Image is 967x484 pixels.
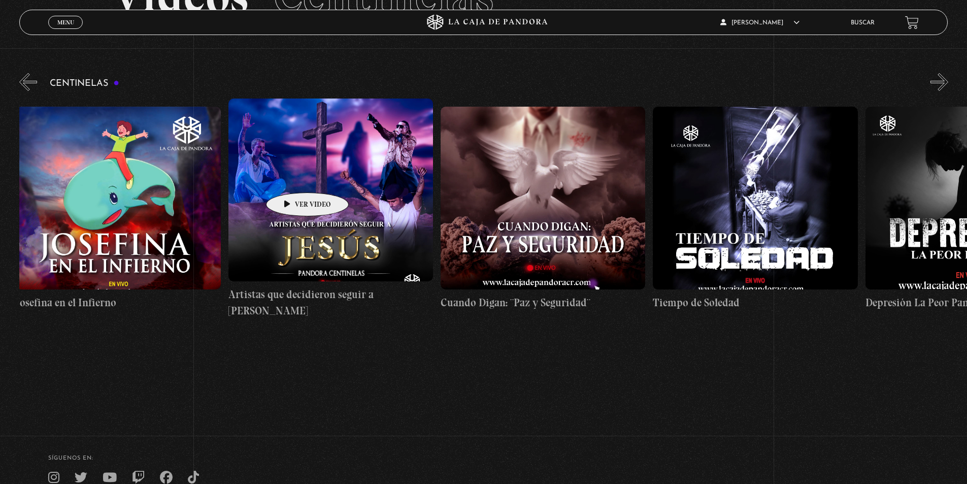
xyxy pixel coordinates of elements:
[48,456,919,461] h4: SÍguenos en:
[851,20,875,26] a: Buscar
[653,99,857,318] a: Tiempo de Soledad
[441,295,645,311] h4: Cuando Digan: ¨Paz y Seguridad¨
[50,79,119,88] h3: Centinelas
[228,99,433,318] a: Artistas que decidieron seguir a [PERSON_NAME]
[228,286,433,318] h4: Artistas que decidieron seguir a [PERSON_NAME]
[16,295,221,311] h4: Josefina en el Infierno
[930,73,948,91] button: Next
[653,295,857,311] h4: Tiempo de Soledad
[54,28,78,35] span: Cerrar
[441,99,645,318] a: Cuando Digan: ¨Paz y Seguridad¨
[57,19,74,25] span: Menu
[19,73,37,91] button: Previous
[720,20,799,26] span: [PERSON_NAME]
[16,99,221,318] a: Josefina en el Infierno
[905,16,919,29] a: View your shopping cart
